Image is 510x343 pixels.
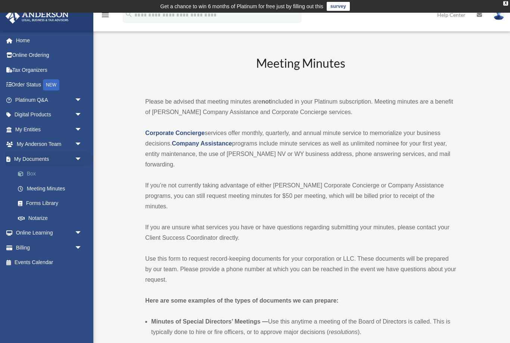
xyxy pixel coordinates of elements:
a: My Documentsarrow_drop_down [5,151,93,166]
p: services offer monthly, quarterly, and annual minute service to memorialize your business decisio... [145,128,456,170]
p: Use this form to request record-keeping documents for your corporation or LLC. These documents wi... [145,254,456,285]
span: arrow_drop_down [75,151,90,167]
a: My Entitiesarrow_drop_down [5,122,93,137]
a: Online Learningarrow_drop_down [5,226,93,241]
span: arrow_drop_down [75,137,90,152]
i: search [125,10,133,18]
a: Platinum Q&Aarrow_drop_down [5,92,93,107]
span: arrow_drop_down [75,226,90,241]
a: Billingarrow_drop_down [5,240,93,255]
p: Please be advised that meeting minutes are included in your Platinum subscription. Meeting minute... [145,97,456,117]
span: arrow_drop_down [75,107,90,123]
div: NEW [43,79,59,91]
a: Forms Library [10,196,93,211]
p: If you’re not currently taking advantage of either [PERSON_NAME] Corporate Concierge or Company A... [145,180,456,212]
a: Corporate Concierge [145,130,205,136]
a: Box [10,166,93,181]
a: survey [327,2,350,11]
a: Tax Organizers [5,62,93,77]
a: My Anderson Teamarrow_drop_down [5,137,93,152]
img: User Pic [493,9,504,20]
a: Meeting Minutes [10,181,90,196]
a: Company Assistance [172,140,232,147]
i: menu [101,10,110,19]
strong: not [261,98,271,105]
a: Digital Productsarrow_drop_down [5,107,93,122]
li: Use this anytime a meeting of the Board of Directors is called. This is typically done to hire or... [151,316,456,337]
div: close [503,1,508,6]
a: Notarize [10,211,93,226]
a: Home [5,33,93,48]
strong: Here are some examples of the types of documents we can prepare: [145,297,339,304]
span: arrow_drop_down [75,240,90,255]
b: Minutes of Special Directors’ Meetings — [151,318,268,325]
span: arrow_drop_down [75,92,90,108]
span: arrow_drop_down [75,122,90,137]
a: menu [101,13,110,19]
em: resolutions [329,329,358,335]
img: Anderson Advisors Platinum Portal [3,9,71,24]
a: Order StatusNEW [5,77,93,93]
p: If you are unsure what services you have or have questions regarding submitting your minutes, ple... [145,222,456,243]
a: Online Ordering [5,48,93,63]
div: Get a chance to win 6 months of Platinum for free just by filling out this [160,2,323,11]
h2: Meeting Minutes [145,55,456,86]
a: Events Calendar [5,255,93,270]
